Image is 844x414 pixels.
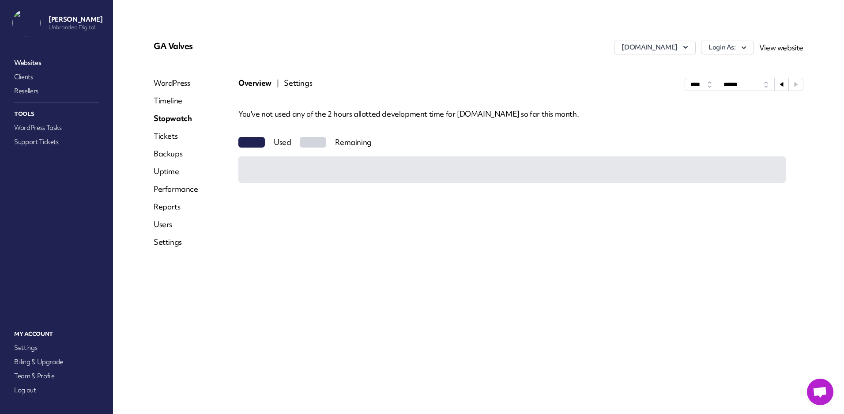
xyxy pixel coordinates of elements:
a: WordPress [154,78,198,88]
a: Clients [12,71,101,83]
button: [DOMAIN_NAME] [614,41,695,54]
a: Tickets [154,131,198,141]
div: Used [274,137,291,148]
a: Settings [12,342,101,354]
p: GA Valves [154,41,370,51]
a: View website [759,42,803,53]
a: Users [154,219,198,230]
a: Team & Profile [12,370,101,382]
a: Support Tickets [12,136,101,148]
a: Backups [154,148,198,159]
a: Reports [154,201,198,212]
a: Billing & Upgrade [12,356,101,368]
span: Settings [284,78,312,91]
a: Resellers [12,85,101,97]
button: Login As: [701,41,754,54]
a: Stopwatch [154,113,198,124]
p: My Account [12,328,101,340]
a: WordPress Tasks [12,122,101,134]
a: Open chat [807,379,833,405]
a: Log out [12,384,101,396]
div: Remaining [335,137,371,148]
p: Tools [12,108,101,120]
p: You've not used any of the 2 hours allotted development time for [DOMAIN_NAME] so far this month. [238,109,803,119]
p: Unbranded Digital [49,24,102,31]
span: Overview [238,78,271,91]
span: | [277,78,279,91]
a: Websites [12,57,101,69]
a: Performance [154,184,198,194]
a: Timeline [154,95,198,106]
a: Settings [154,237,198,247]
a: Uptime [154,166,198,177]
p: [PERSON_NAME] [49,15,102,24]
